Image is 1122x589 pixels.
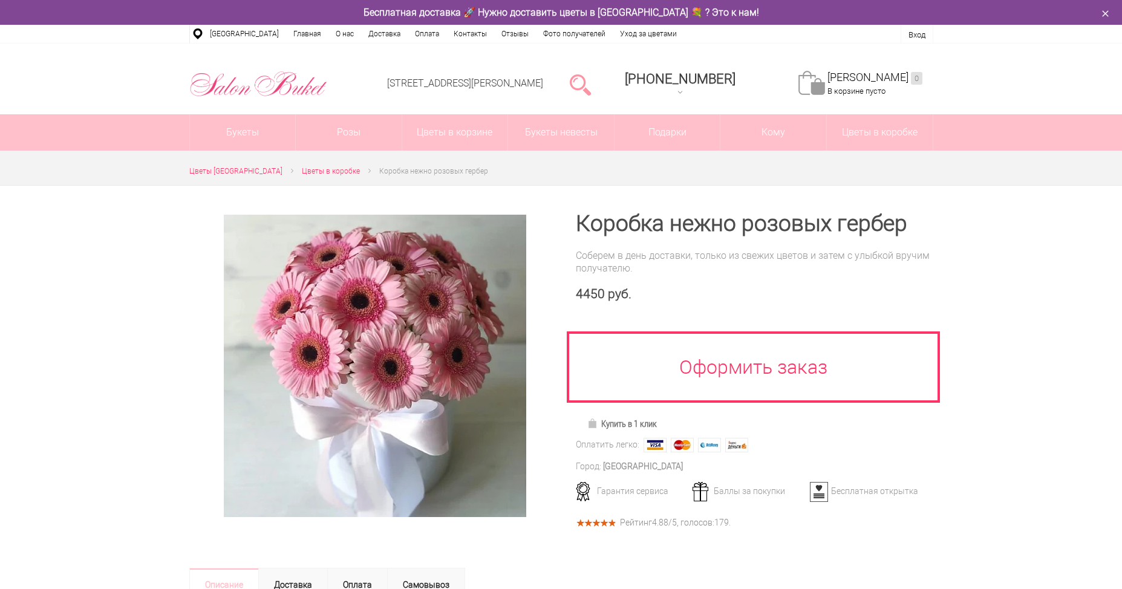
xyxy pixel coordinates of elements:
[908,30,925,39] a: Вход
[576,213,933,235] h1: Коробка нежно розовых гербер
[576,249,933,275] div: Соберем в день доставки, только из свежих цветов и затем с улыбкой вручим получателю.
[361,25,408,43] a: Доставка
[725,438,748,452] img: Яндекс Деньги
[180,6,942,19] div: Бесплатная доставка 🚀 Нужно доставить цветы в [GEOGRAPHIC_DATA] 💐 ? Это к нам!
[402,114,508,151] a: Цветы в корзине
[224,215,526,517] img: Коробка нежно розовых гербер
[644,438,667,452] img: Visa
[698,438,721,452] img: Webmoney
[625,71,735,86] span: [PHONE_NUMBER]
[189,165,282,178] a: Цветы [GEOGRAPHIC_DATA]
[408,25,446,43] a: Оплата
[286,25,328,43] a: Главная
[302,167,360,175] span: Цветы в коробке
[567,331,941,403] a: Оформить заказ
[582,415,662,432] a: Купить в 1 клик
[615,114,720,151] a: Подарки
[328,25,361,43] a: О нас
[296,114,402,151] a: Розы
[911,72,922,85] ins: 0
[688,486,807,496] div: Баллы за покупки
[671,438,694,452] img: MasterCard
[576,287,933,302] div: 4450 руб.
[652,518,668,527] span: 4.88
[576,438,639,451] div: Оплатить легко:
[720,114,826,151] span: Кому
[508,114,614,151] a: Букеты невесты
[620,519,731,526] div: Рейтинг /5, голосов: .
[387,77,543,89] a: [STREET_ADDRESS][PERSON_NAME]
[494,25,536,43] a: Отзывы
[572,486,691,496] div: Гарантия сервиса
[379,167,488,175] span: Коробка нежно розовых гербер
[576,460,601,473] div: Город:
[613,25,684,43] a: Уход за цветами
[806,486,925,496] div: Бесплатная открытка
[827,71,922,85] a: [PERSON_NAME]
[302,165,360,178] a: Цветы в коробке
[827,86,886,96] span: В корзине пусто
[536,25,613,43] a: Фото получателей
[618,67,743,102] a: [PHONE_NUMBER]
[714,518,729,527] span: 179
[603,460,683,473] div: [GEOGRAPHIC_DATA]
[189,167,282,175] span: Цветы [GEOGRAPHIC_DATA]
[190,114,296,151] a: Букеты
[587,418,601,428] img: Купить в 1 клик
[189,68,328,100] img: Цветы Нижний Новгород
[446,25,494,43] a: Контакты
[827,114,933,151] a: Цветы в коробке
[203,25,286,43] a: [GEOGRAPHIC_DATA]
[204,215,547,517] a: Увеличить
